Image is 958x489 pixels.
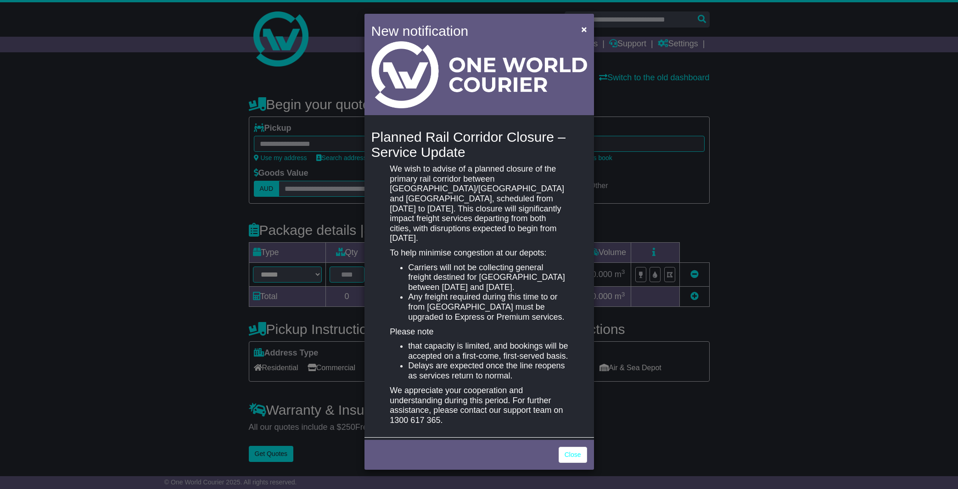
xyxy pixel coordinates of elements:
[559,447,587,463] a: Close
[390,386,568,425] p: We appreciate your cooperation and understanding during this period. For further assistance, plea...
[408,263,568,293] li: Carriers will not be collecting general freight destined for [GEOGRAPHIC_DATA] between [DATE] and...
[371,129,587,160] h4: Planned Rail Corridor Closure – Service Update
[577,20,591,39] button: Close
[408,341,568,361] li: that capacity is limited, and bookings will be accepted on a first-come, first-served basis.
[408,292,568,322] li: Any freight required during this time to or from [GEOGRAPHIC_DATA] must be upgraded to Express or...
[408,361,568,381] li: Delays are expected once the line reopens as services return to normal.
[390,248,568,258] p: To help minimise congestion at our depots:
[371,41,587,108] img: Light
[390,327,568,337] p: Please note
[390,164,568,244] p: We wish to advise of a planned closure of the primary rail corridor between [GEOGRAPHIC_DATA]/[GE...
[371,21,568,41] h4: New notification
[581,24,587,34] span: ×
